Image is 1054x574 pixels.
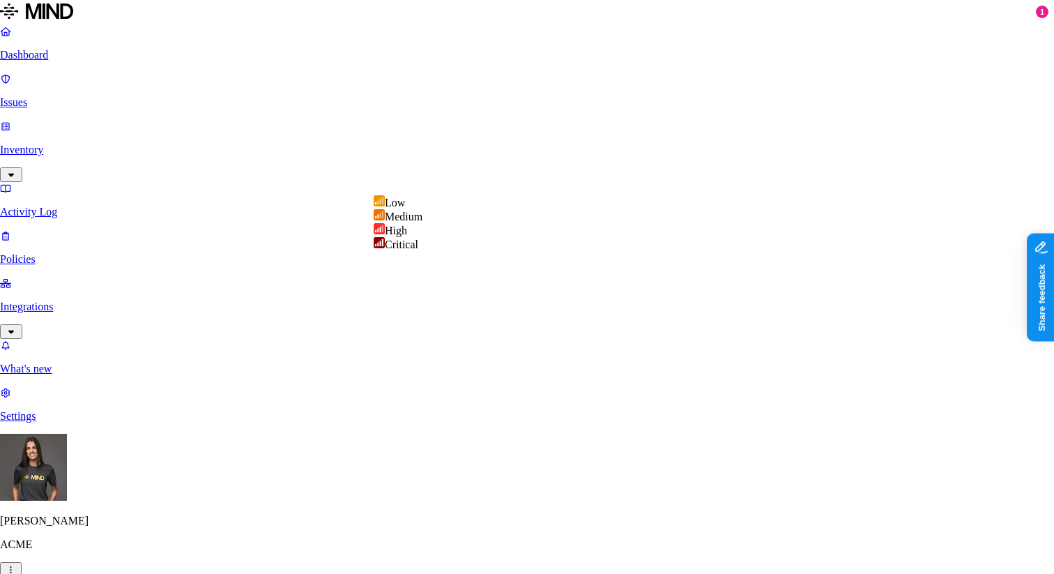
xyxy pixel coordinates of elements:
img: severity-high.svg [374,223,385,234]
span: Critical [385,239,418,250]
img: severity-medium.svg [374,209,385,220]
span: Low [385,197,405,209]
span: Medium [385,211,422,222]
span: High [385,225,407,236]
img: severity-critical.svg [374,237,385,248]
img: severity-low.svg [374,195,385,206]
